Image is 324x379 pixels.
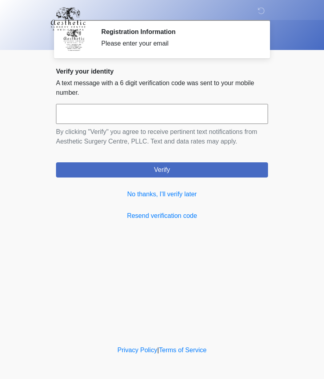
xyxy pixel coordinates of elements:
[56,162,268,178] button: Verify
[157,347,159,353] a: |
[56,78,268,98] p: A text message with a 6 digit verification code was sent to your mobile number.
[101,39,256,48] div: Please enter your email
[56,211,268,221] a: Resend verification code
[48,6,88,32] img: Aesthetic Surgery Centre, PLLC Logo
[62,28,86,52] img: Agent Avatar
[56,189,268,199] a: No thanks, I'll verify later
[56,127,268,146] p: By clicking "Verify" you agree to receive pertinent text notifications from Aesthetic Surgery Cen...
[56,68,268,75] h2: Verify your identity
[118,347,158,353] a: Privacy Policy
[159,347,206,353] a: Terms of Service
